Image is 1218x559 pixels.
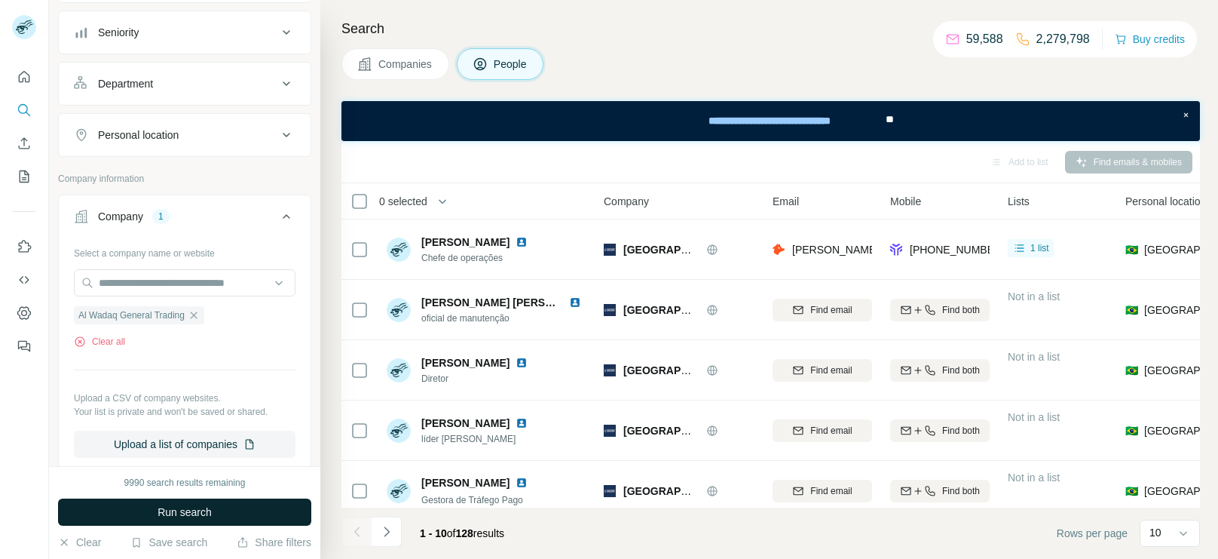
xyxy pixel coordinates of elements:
img: LinkedIn logo [516,357,528,369]
img: Avatar [387,238,411,262]
p: 2,279,798 [1036,30,1090,48]
img: Avatar [387,479,411,503]
span: Rows per page [1057,526,1128,541]
img: LinkedIn logo [516,477,528,489]
button: Department [59,66,311,102]
button: Use Surfe API [12,266,36,293]
span: [PERSON_NAME][EMAIL_ADDRESS][PERSON_NAME][DOMAIN_NAME] [792,244,1145,256]
span: Not in a list [1008,351,1060,363]
div: Select a company name or website [74,241,295,260]
div: 1 [152,210,170,223]
button: Buy credits [1115,29,1185,50]
span: 1 list [1030,241,1049,255]
button: Find both [890,480,990,502]
p: 59,588 [966,30,1003,48]
div: Personal location [98,127,179,143]
span: [PERSON_NAME] [421,235,510,250]
span: Find email [810,484,852,498]
span: Find both [942,424,980,438]
span: 🇧🇷 [1125,303,1138,318]
span: Find both [942,303,980,317]
span: People [494,57,528,72]
img: Logo of Universidade Ibirapuera [604,244,616,256]
span: Chefe de operações [421,251,534,265]
button: Find email [773,480,872,502]
span: Find email [810,424,852,438]
span: Not in a list [1008,290,1060,303]
button: Feedback [12,333,36,360]
img: provider forager logo [890,242,902,257]
span: Find both [942,364,980,377]
button: Run search [58,499,311,526]
p: 10 [1149,525,1161,540]
span: Gestora de Tráfego Pago [421,495,523,505]
div: Seniority [98,25,139,40]
span: Mobile [890,194,921,209]
span: Email [773,194,799,209]
button: Find both [890,359,990,382]
span: 128 [456,527,473,539]
button: Find both [890,419,990,442]
img: Avatar [387,298,411,322]
span: Run search [158,505,212,520]
span: [GEOGRAPHIC_DATA] [623,304,736,316]
img: Logo of Universidade Ibirapuera [604,425,616,437]
button: Enrich CSV [12,130,36,157]
img: Logo of Universidade Ibirapuera [604,304,616,316]
span: Find both [942,484,980,498]
button: Find email [773,359,872,382]
button: Dashboard [12,299,36,327]
button: Personal location [59,117,311,153]
button: Save search [130,535,207,550]
h4: Search [341,18,1200,39]
button: Use Surfe on LinkedIn [12,233,36,260]
span: 🇧🇷 [1125,242,1138,257]
img: Logo of Universidade Ibirapuera [604,485,616,497]
button: Upload a list of companies [74,431,295,458]
span: Companies [378,57,433,72]
span: of [447,527,456,539]
span: [GEOGRAPHIC_DATA] [623,364,736,376]
span: [PERSON_NAME] [421,475,510,490]
button: Search [12,97,36,124]
span: Lists [1008,194,1030,209]
button: Find email [773,299,872,321]
span: 🇧🇷 [1125,423,1138,438]
p: Your list is private and won't be saved or shared. [74,405,295,419]
button: Company1 [59,198,311,241]
img: Avatar [387,419,411,443]
button: Share filters [237,535,311,550]
span: results [420,527,504,539]
button: My lists [12,163,36,190]
button: Clear all [74,335,125,349]
div: Department [98,76,153,91]
div: Company [98,209,143,224]
button: Quick start [12,63,36,91]
span: [GEOGRAPHIC_DATA] [623,244,736,256]
img: Avatar [387,358,411,382]
span: [PERSON_NAME] [421,355,510,370]
span: [GEOGRAPHIC_DATA] [623,425,736,437]
span: Personal location [1125,194,1206,209]
span: [PERSON_NAME] [421,416,510,431]
span: Find email [810,303,852,317]
span: [PHONE_NUMBER] [910,244,1005,256]
span: 🇧🇷 [1125,363,1138,378]
button: Find email [773,419,872,442]
button: Clear [58,535,101,550]
span: Find email [810,364,852,377]
iframe: Banner [341,101,1200,141]
span: [PERSON_NAME] [PERSON_NAME] [421,296,601,309]
span: 0 selected [379,194,427,209]
p: Upload a CSV of company websites. [74,392,295,405]
span: 🇧🇷 [1125,484,1138,499]
span: Not in a list [1008,471,1060,484]
span: Al Wadaq General Trading [78,309,185,322]
span: Company [604,194,649,209]
span: líder [PERSON_NAME] [421,432,534,446]
img: LinkedIn logo [516,417,528,429]
span: Not in a list [1008,411,1060,423]
button: Navigate to next page [372,517,402,547]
